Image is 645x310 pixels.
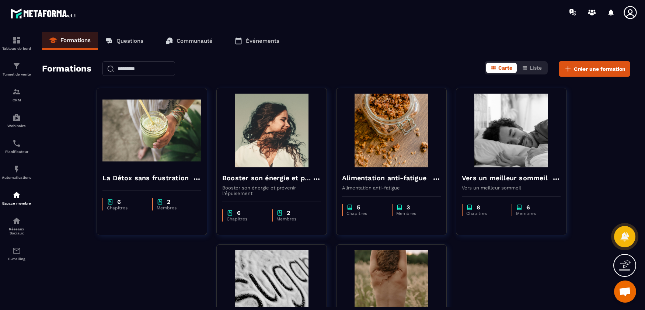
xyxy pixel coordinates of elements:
[342,94,441,167] img: formation-background
[486,63,517,73] button: Carte
[2,56,31,82] a: formationformationTunnel de vente
[336,88,456,244] a: formation-backgroundAlimentation anti-fatigueAlimentation anti-fatiguechapter5Chapitreschapter3Me...
[116,38,143,44] p: Questions
[466,211,504,216] p: Chapitres
[574,65,625,73] span: Créer une formation
[466,204,473,211] img: chapter
[517,63,546,73] button: Liste
[2,124,31,128] p: Webinaire
[2,150,31,154] p: Planificateur
[276,216,314,222] p: Membres
[477,204,480,211] p: 8
[498,65,512,71] span: Carte
[526,204,530,211] p: 6
[357,204,360,211] p: 5
[167,198,170,205] p: 2
[107,205,145,210] p: Chapitres
[2,46,31,50] p: Tableau de bord
[2,211,31,241] a: social-networksocial-networkRéseaux Sociaux
[462,185,561,191] p: Vers un meilleur sommeil
[287,209,290,216] p: 2
[237,209,241,216] p: 6
[102,94,201,167] img: formation-background
[346,211,384,216] p: Chapitres
[462,173,548,183] h4: Vers un meilleur sommeil
[222,94,321,167] img: formation-background
[98,32,151,50] a: Questions
[342,173,426,183] h4: Alimentation anti-fatigue
[157,205,194,210] p: Membres
[12,191,21,199] img: automations
[516,204,523,211] img: chapter
[10,7,77,20] img: logo
[342,185,441,191] p: Alimentation anti-fatigue
[614,281,636,303] a: Ouvrir le chat
[216,88,336,244] a: formation-backgroundBooster son énergie et prévenir l'épuisementBooster son énergie et prévenir l...
[12,216,21,225] img: social-network
[396,204,403,211] img: chapter
[42,61,91,77] h2: Formations
[12,246,21,255] img: email
[2,159,31,185] a: automationsautomationsAutomatisations
[12,62,21,70] img: formation
[2,98,31,102] p: CRM
[559,61,630,77] button: Créer une formation
[157,198,163,205] img: chapter
[42,32,98,50] a: Formations
[2,30,31,56] a: formationformationTableau de bord
[346,204,353,211] img: chapter
[60,37,91,43] p: Formations
[222,185,321,196] p: Booster son énergie et prévenir l'épuisement
[107,198,114,205] img: chapter
[227,32,287,50] a: Événements
[222,173,312,183] h4: Booster son énergie et prévenir l'épuisement
[12,113,21,122] img: automations
[2,175,31,180] p: Automatisations
[227,209,233,216] img: chapter
[177,38,213,44] p: Communauté
[530,65,542,71] span: Liste
[2,201,31,205] p: Espace membre
[102,173,189,183] h4: La Détox sans frustration
[2,241,31,267] a: emailemailE-mailing
[2,133,31,159] a: schedulerschedulerPlanificateur
[276,209,283,216] img: chapter
[2,108,31,133] a: automationsautomationsWebinaire
[407,204,410,211] p: 3
[2,257,31,261] p: E-mailing
[2,72,31,76] p: Tunnel de vente
[158,32,220,50] a: Communauté
[227,216,265,222] p: Chapitres
[12,87,21,96] img: formation
[2,82,31,108] a: formationformationCRM
[12,139,21,148] img: scheduler
[12,36,21,45] img: formation
[516,211,553,216] p: Membres
[396,211,433,216] p: Membres
[456,88,576,244] a: formation-backgroundVers un meilleur sommeilVers un meilleur sommeilchapter8Chapitreschapter6Membres
[97,88,216,244] a: formation-backgroundLa Détox sans frustrationchapter6Chapitreschapter2Membres
[246,38,279,44] p: Événements
[462,94,561,167] img: formation-background
[2,227,31,235] p: Réseaux Sociaux
[2,185,31,211] a: automationsautomationsEspace membre
[12,165,21,174] img: automations
[117,198,121,205] p: 6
